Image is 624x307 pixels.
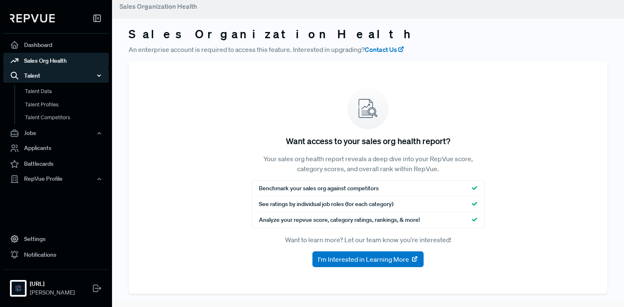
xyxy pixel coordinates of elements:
[259,184,379,193] span: Benchmark your sales org against competitors
[252,235,485,245] p: Want to learn more? Let our team know you're interested!
[129,27,607,41] h3: Sales Organization Health
[30,280,75,288] strong: [URL]
[259,216,420,224] span: Analyze your repvue score, category ratings, rankings, & more!
[3,37,109,53] a: Dashboard
[286,136,450,146] h5: Want access to your sales org health report?
[15,111,120,124] a: Talent Competitors
[3,126,109,140] button: Jobs
[3,69,109,83] button: Talent
[3,156,109,172] a: Battlecards
[12,282,25,295] img: Abacus.AI
[252,154,485,174] p: Your sales org health report reveals a deep dive into your RepVue score, category scores, and ove...
[3,53,109,69] a: Sales Org Health
[3,172,109,186] button: RepVue Profile
[312,251,424,267] button: I'm Interested in Learning More
[30,288,75,297] span: [PERSON_NAME]
[318,254,409,264] span: I'm Interested in Learning More
[15,98,120,111] a: Talent Profiles
[10,14,55,22] img: RepVue
[3,247,109,263] a: Notifications
[365,44,405,54] a: Contact Us
[3,140,109,156] a: Applicants
[129,44,607,54] p: An enterprise account is required to access this feature. Interested in upgrading?
[15,85,120,98] a: Talent Data
[259,200,393,209] span: See ratings by individual job roles (for each category)
[3,231,109,247] a: Settings
[119,2,197,10] span: Sales Organization Health
[3,269,109,300] a: Abacus.AI[URL][PERSON_NAME]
